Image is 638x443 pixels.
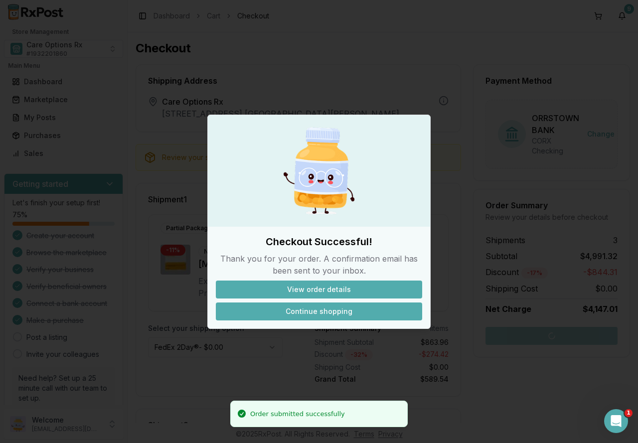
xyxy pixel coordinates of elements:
[216,235,422,249] h2: Checkout Successful!
[271,123,367,219] img: Happy Pill Bottle
[216,302,422,320] button: Continue shopping
[625,409,633,417] span: 1
[604,409,628,433] iframe: Intercom live chat
[216,281,422,298] button: View order details
[216,253,422,277] p: Thank you for your order. A confirmation email has been sent to your inbox.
